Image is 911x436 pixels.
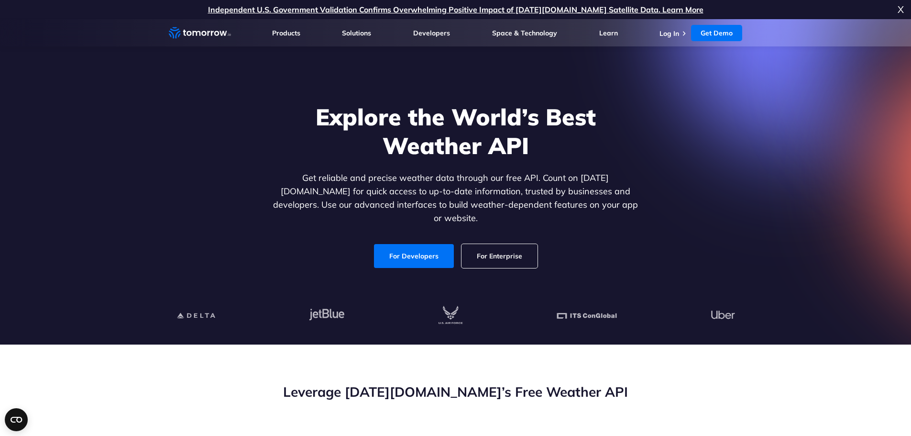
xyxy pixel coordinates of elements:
button: Open CMP widget [5,408,28,431]
a: Log In [659,29,679,38]
h1: Explore the World’s Best Weather API [271,102,640,160]
a: Products [272,29,300,37]
p: Get reliable and precise weather data through our free API. Count on [DATE][DOMAIN_NAME] for quic... [271,171,640,225]
a: Independent U.S. Government Validation Confirms Overwhelming Positive Impact of [DATE][DOMAIN_NAM... [208,5,703,14]
a: Learn [599,29,618,37]
a: Home link [169,26,231,40]
a: For Developers [374,244,454,268]
a: For Enterprise [461,244,538,268]
a: Get Demo [691,25,742,41]
a: Space & Technology [492,29,557,37]
a: Solutions [342,29,371,37]
a: Developers [413,29,450,37]
h2: Leverage [DATE][DOMAIN_NAME]’s Free Weather API [169,383,743,401]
